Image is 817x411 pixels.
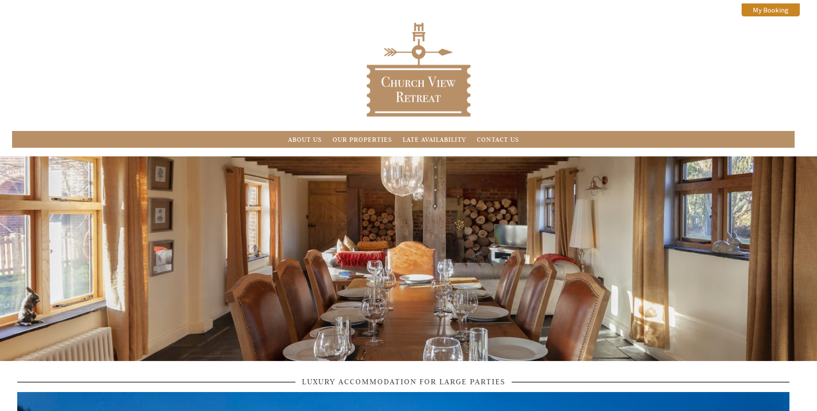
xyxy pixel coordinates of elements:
a: About Us [288,135,322,143]
a: Our Properties [332,135,392,143]
span: Luxury accommodation for large parties [295,377,512,386]
a: My Booking [742,3,800,16]
a: Contact Us [477,135,519,143]
img: Church View Retreat [365,20,472,119]
a: Late Availability [403,135,466,143]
